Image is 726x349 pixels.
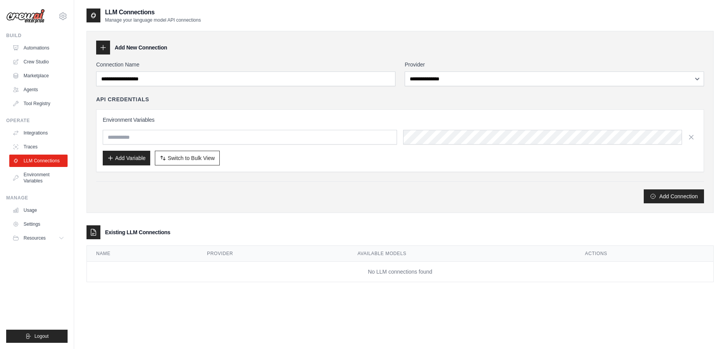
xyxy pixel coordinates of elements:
a: Settings [9,218,68,230]
th: Name [87,246,198,262]
button: Logout [6,330,68,343]
button: Resources [9,232,68,244]
a: Crew Studio [9,56,68,68]
div: Build [6,32,68,39]
h3: Existing LLM Connections [105,228,170,236]
a: Traces [9,141,68,153]
button: Add Variable [103,151,150,165]
p: Manage your language model API connections [105,17,201,23]
th: Provider [198,246,348,262]
th: Actions [576,246,713,262]
div: Operate [6,117,68,124]
a: Marketplace [9,70,68,82]
td: No LLM connections found [87,262,713,282]
span: Logout [34,333,49,339]
a: Usage [9,204,68,216]
button: Add Connection [644,189,704,203]
a: LLM Connections [9,155,68,167]
button: Switch to Bulk View [155,151,220,165]
h3: Environment Variables [103,116,697,124]
h2: LLM Connections [105,8,201,17]
a: Environment Variables [9,169,68,187]
h4: API Credentials [96,95,149,103]
label: Provider [405,61,704,68]
img: Logo [6,9,45,24]
a: Integrations [9,127,68,139]
label: Connection Name [96,61,395,68]
a: Tool Registry [9,97,68,110]
a: Automations [9,42,68,54]
th: Available Models [348,246,576,262]
a: Agents [9,83,68,96]
div: Manage [6,195,68,201]
span: Switch to Bulk View [168,154,215,162]
h3: Add New Connection [115,44,167,51]
span: Resources [24,235,46,241]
